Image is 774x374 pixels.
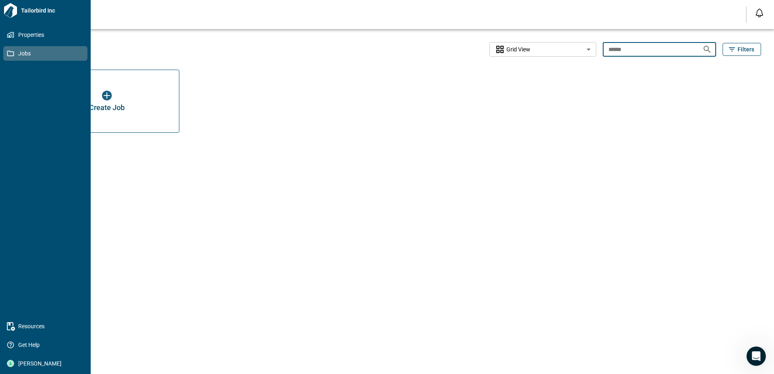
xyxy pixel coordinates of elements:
[14,31,80,39] span: Properties
[14,359,80,368] span: [PERSON_NAME]
[14,49,80,57] span: Jobs
[89,104,125,112] span: Create Job
[14,341,80,349] span: Get Help
[14,322,80,330] span: Resources
[506,45,530,53] span: Grid View
[3,28,87,42] a: Properties
[738,45,754,53] span: Filters
[489,41,596,58] div: Without label
[723,43,761,56] button: Filters
[746,346,766,366] iframe: Intercom live chat
[102,91,112,100] img: icon button
[699,41,715,57] button: Search jobs
[3,46,87,61] a: Jobs
[753,6,766,19] button: Open notification feed
[18,6,87,15] span: Tailorbird Inc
